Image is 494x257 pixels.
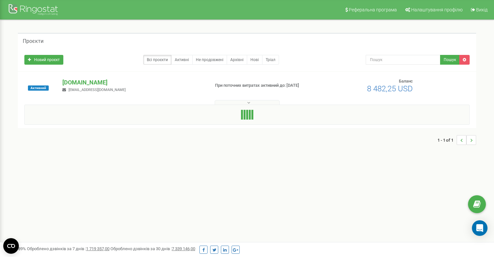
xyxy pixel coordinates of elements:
button: Пошук [440,55,460,65]
span: Активний [28,85,49,91]
span: Оброблено дзвінків за 30 днів : [110,246,195,251]
button: Open CMP widget [3,238,19,254]
span: Баланс [399,79,413,84]
p: [DOMAIN_NAME] [62,78,204,87]
span: Вихід [476,7,488,12]
u: 1 719 357,00 [86,246,109,251]
span: 1 - 1 of 1 [437,135,457,145]
a: Тріал [262,55,279,65]
h5: Проєкти [23,38,44,44]
span: 8 482,25 USD [367,84,413,93]
p: При поточних витратах активний до: [DATE] [215,83,319,89]
span: Оброблено дзвінків за 7 днів : [27,246,109,251]
a: Всі проєкти [143,55,171,65]
span: [EMAIL_ADDRESS][DOMAIN_NAME] [69,88,126,92]
input: Пошук [366,55,440,65]
u: 7 339 146,00 [172,246,195,251]
a: Не продовжені [192,55,227,65]
span: Реферальна програма [349,7,397,12]
nav: ... [437,129,476,151]
a: Нові [247,55,262,65]
a: Активні [171,55,193,65]
a: Архівні [227,55,247,65]
span: Налаштування профілю [411,7,462,12]
div: Open Intercom Messenger [472,220,488,236]
a: Новий проєкт [24,55,63,65]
